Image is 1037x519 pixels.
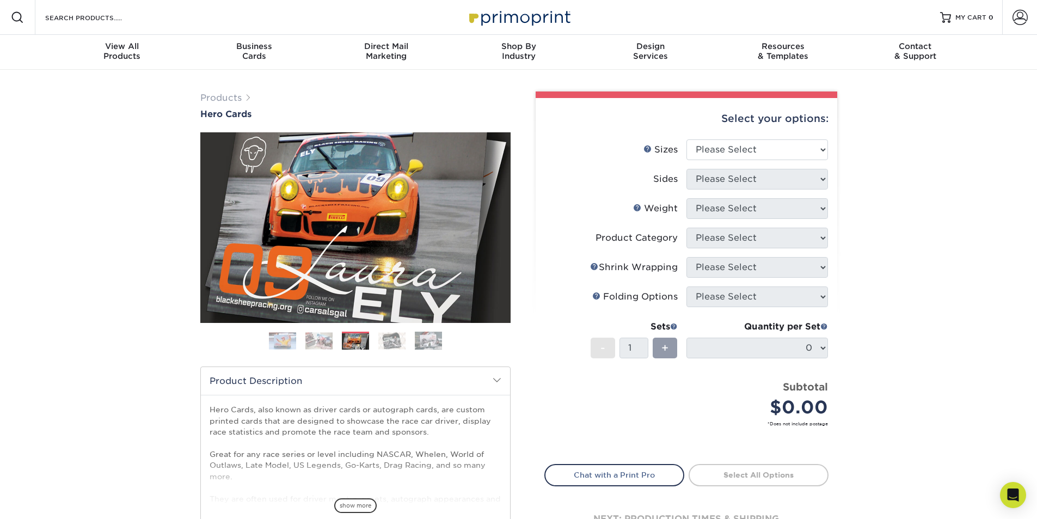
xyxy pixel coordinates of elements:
span: 0 [989,14,993,21]
div: Shrink Wrapping [590,261,678,274]
img: Hero Cards 04 [378,332,406,349]
div: Quantity per Set [686,320,828,333]
img: Hero Cards 05 [415,331,442,350]
img: Hero Cards 03 [200,132,511,323]
small: *Does not include postage [553,420,828,427]
img: Hero Cards 01 [269,332,296,349]
span: View All [56,41,188,51]
a: Select All Options [689,464,829,486]
a: Products [200,93,242,103]
img: Hero Cards 03 [342,333,369,350]
div: Cards [188,41,320,61]
a: Contact& Support [849,35,981,70]
div: & Templates [717,41,849,61]
img: Primoprint [464,5,573,29]
span: show more [334,498,377,513]
a: DesignServices [585,35,717,70]
span: Resources [717,41,849,51]
a: View AllProducts [56,35,188,70]
div: Marketing [320,41,452,61]
a: Chat with a Print Pro [544,464,684,486]
a: Hero Cards [200,109,511,119]
div: Product Category [596,231,678,245]
span: Business [188,41,320,51]
div: & Support [849,41,981,61]
div: Sides [653,173,678,186]
span: Contact [849,41,981,51]
a: Resources& Templates [717,35,849,70]
span: Direct Mail [320,41,452,51]
a: Shop ByIndustry [452,35,585,70]
span: + [661,340,668,356]
div: $0.00 [695,394,828,420]
a: Direct MailMarketing [320,35,452,70]
img: Hero Cards 02 [305,332,333,349]
input: SEARCH PRODUCTS..... [44,11,150,24]
div: Folding Options [592,290,678,303]
div: Products [56,41,188,61]
div: Sets [591,320,678,333]
strong: Subtotal [783,381,828,393]
div: Weight [633,202,678,215]
span: Shop By [452,41,585,51]
span: Design [585,41,717,51]
div: Sizes [643,143,678,156]
h2: Product Description [201,367,510,395]
div: Industry [452,41,585,61]
div: Services [585,41,717,61]
div: Open Intercom Messenger [1000,482,1026,508]
span: - [600,340,605,356]
div: Select your options: [544,98,829,139]
span: MY CART [955,13,986,22]
a: BusinessCards [188,35,320,70]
